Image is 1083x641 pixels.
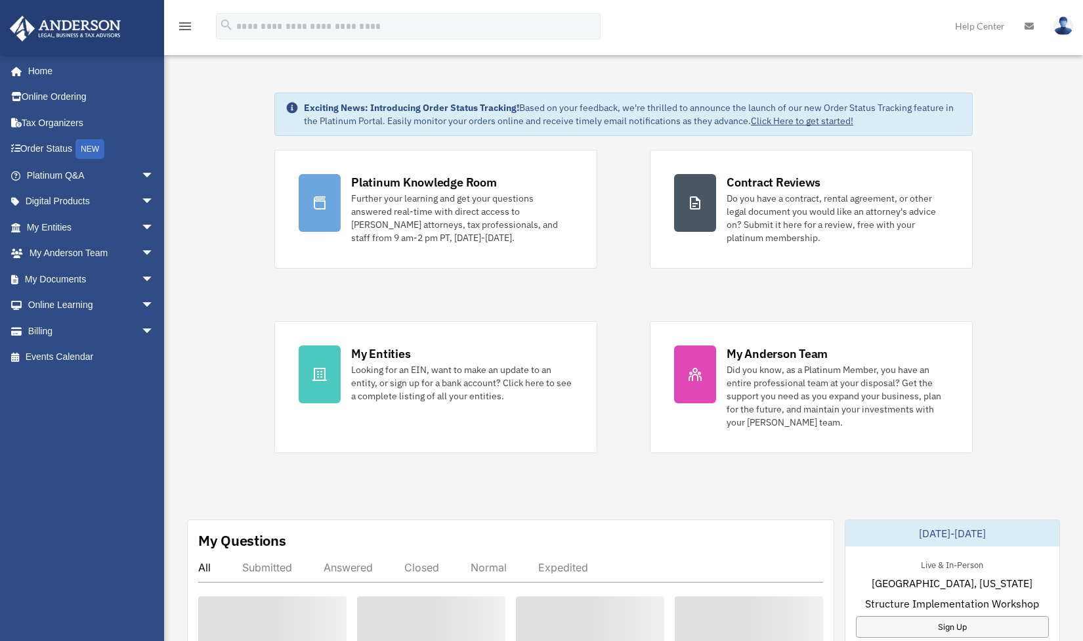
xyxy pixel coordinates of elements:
[1053,16,1073,35] img: User Pic
[351,174,497,190] div: Platinum Knowledge Room
[9,292,174,319] a: Online Learningarrow_drop_down
[9,58,167,84] a: Home
[9,266,174,292] a: My Documentsarrow_drop_down
[9,344,174,370] a: Events Calendar
[304,101,962,127] div: Based on your feedback, we're thrilled to announce the launch of our new Order Status Tracking fe...
[351,192,573,244] div: Further your learning and get your questions answered real-time with direct access to [PERSON_NAM...
[141,292,167,319] span: arrow_drop_down
[9,162,174,188] a: Platinum Q&Aarrow_drop_down
[274,321,597,453] a: My Entities Looking for an EIN, want to make an update to an entity, or sign up for a bank accoun...
[304,102,519,114] strong: Exciting News: Introducing Order Status Tracking!
[9,110,174,136] a: Tax Organizers
[538,561,588,574] div: Expedited
[9,214,174,240] a: My Entitiesarrow_drop_down
[471,561,507,574] div: Normal
[351,345,410,362] div: My Entities
[9,318,174,344] a: Billingarrow_drop_down
[856,616,1050,638] a: Sign Up
[9,84,174,110] a: Online Ordering
[910,557,994,571] div: Live & In-Person
[727,174,820,190] div: Contract Reviews
[872,575,1032,591] span: [GEOGRAPHIC_DATA], [US_STATE]
[141,188,167,215] span: arrow_drop_down
[274,150,597,269] a: Platinum Knowledge Room Further your learning and get your questions answered real-time with dire...
[865,596,1039,611] span: Structure Implementation Workshop
[6,16,125,41] img: Anderson Advisors Platinum Portal
[751,115,853,127] a: Click Here to get started!
[404,561,439,574] div: Closed
[141,214,167,241] span: arrow_drop_down
[9,136,174,163] a: Order StatusNEW
[351,363,573,403] div: Looking for an EIN, want to make an update to an entity, or sign up for a bank account? Click her...
[9,240,174,267] a: My Anderson Teamarrow_drop_down
[242,561,292,574] div: Submitted
[727,363,948,429] div: Did you know, as a Platinum Member, you have an entire professional team at your disposal? Get th...
[727,192,948,244] div: Do you have a contract, rental agreement, or other legal document you would like an attorney's ad...
[650,321,973,453] a: My Anderson Team Did you know, as a Platinum Member, you have an entire professional team at your...
[650,150,973,269] a: Contract Reviews Do you have a contract, rental agreement, or other legal document you would like...
[75,139,104,159] div: NEW
[177,18,193,34] i: menu
[727,345,828,362] div: My Anderson Team
[141,266,167,293] span: arrow_drop_down
[141,162,167,189] span: arrow_drop_down
[9,188,174,215] a: Digital Productsarrow_drop_down
[177,23,193,34] a: menu
[198,561,211,574] div: All
[219,18,234,32] i: search
[324,561,373,574] div: Answered
[198,531,286,550] div: My Questions
[141,240,167,267] span: arrow_drop_down
[141,318,167,345] span: arrow_drop_down
[845,520,1060,546] div: [DATE]-[DATE]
